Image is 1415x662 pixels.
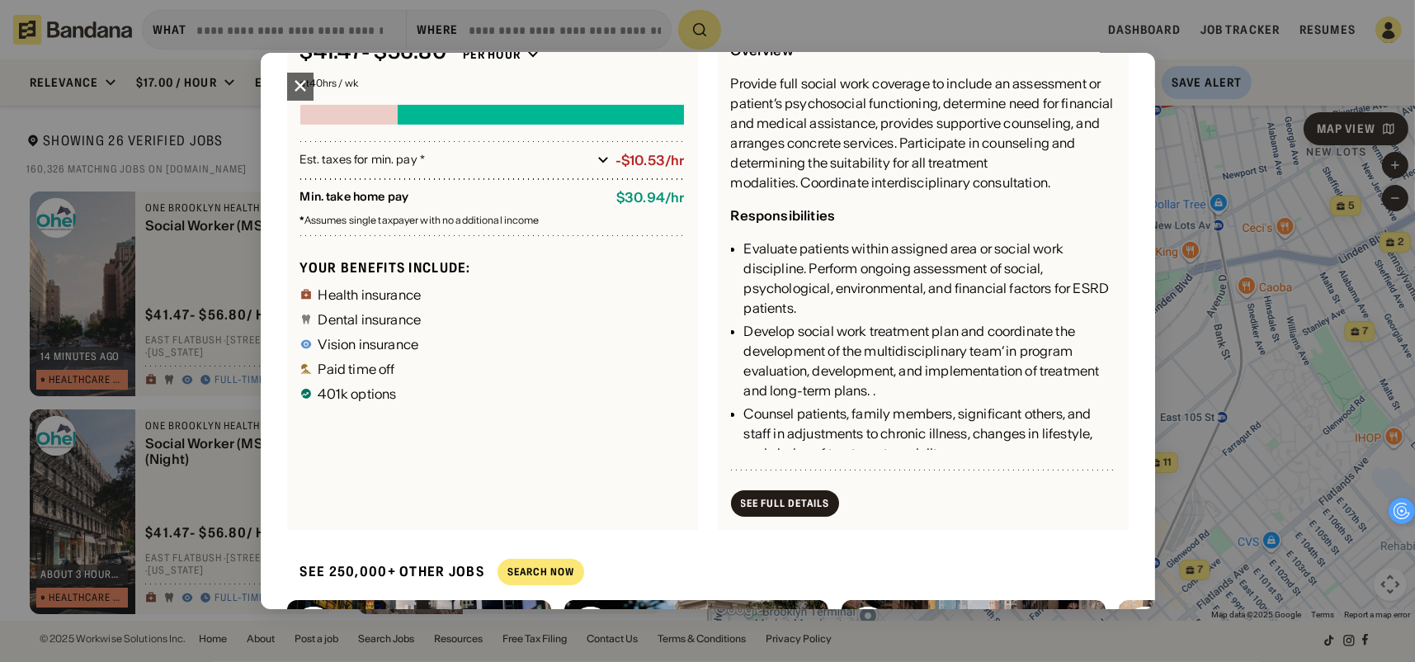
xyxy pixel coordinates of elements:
[300,190,604,206] div: Min. take home pay
[731,207,836,224] div: Responsibilities
[300,215,685,225] div: Assumes single taxpayer with no additional income
[318,313,422,326] div: Dental insurance
[318,338,419,351] div: Vision insurance
[318,387,397,400] div: 401k options
[848,607,888,646] img: One Brooklyn Health logo
[463,47,521,62] div: Per hour
[744,404,1115,463] div: Counsel patients, family members, significant others, and staff in adjustments to chronic illness...
[318,288,422,301] div: Health insurance
[300,152,591,168] div: Est. taxes for min. pay *
[300,78,685,88] div: at 40 hrs / wk
[744,321,1115,400] div: Develop social work treatment plan and coordinate the development of the multidisciplinary team’ ...
[744,239,1115,318] div: Evaluate patients within assigned area or social work discipline. Perform ongoing assessment of s...
[287,550,484,593] div: See 250,000+ other jobs
[731,73,1115,192] div: Provide full social work coverage to include an assessment or patient’s psychosocial functioning,...
[1125,607,1165,646] img: One Brooklyn Health logo
[507,567,574,577] div: Search Now
[300,259,685,277] div: Your benefits include:
[318,362,395,376] div: Paid time off
[616,153,685,168] div: -$10.53/hr
[741,499,829,508] div: See Full Details
[294,607,333,646] img: One Brooklyn Health logo
[731,42,794,59] div: Overview
[571,607,611,646] img: One Brooklyn Health logo
[616,190,684,206] div: $ 30.94 / hr
[300,40,446,64] div: $ 41.47 - $56.80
